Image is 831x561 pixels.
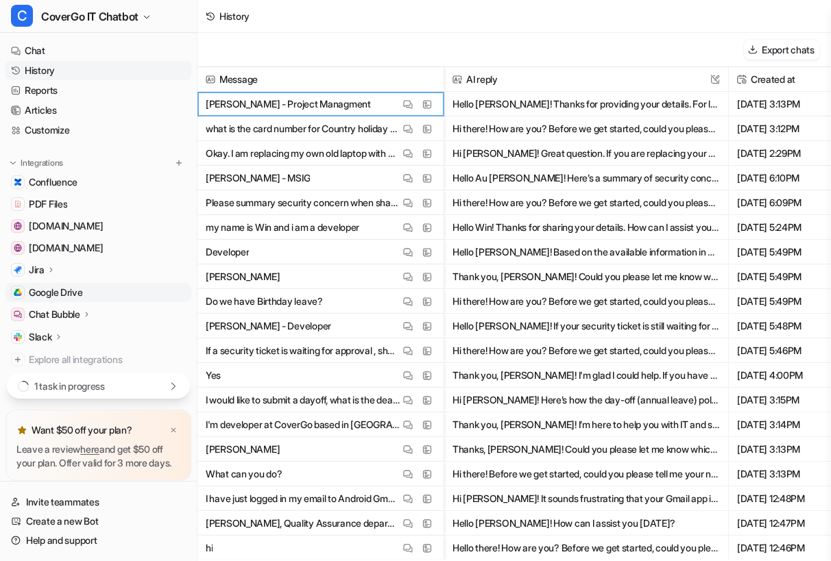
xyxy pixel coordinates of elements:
button: Hi there! Before we get started, could you please tell me your name (First Name + Last Name) and ... [453,462,720,486]
p: Jira [29,263,45,277]
span: [DOMAIN_NAME] [29,241,103,255]
a: Explore all integrations [5,350,191,369]
span: Message [203,67,438,92]
button: Hi [PERSON_NAME]! Great question. If you are replacing your personal laptop with a company-owned ... [453,141,720,166]
span: CoverGo IT Chatbot [41,7,138,26]
p: [PERSON_NAME] - Project Managment [206,92,371,116]
a: Invite teammates [5,493,191,512]
img: Confluence [14,178,22,186]
img: PDF Files [14,200,22,208]
a: Create a new Bot [5,512,191,531]
span: [DOMAIN_NAME] [29,219,103,233]
p: Yes [206,363,221,388]
p: I have just logged in my email to Android Gmail, but still loading 'Getting your messsage ...' fo... [206,486,400,511]
button: Hello Au [PERSON_NAME]! Here’s a summary of security concerns when sharing your screen during mee... [453,166,720,190]
img: explore all integrations [11,353,25,366]
img: x [169,426,178,435]
p: Want $50 off your plan? [32,423,132,437]
p: Developer [206,240,249,264]
p: If a security ticket is waiting for approval , should I cancel then create a new one? [206,338,400,363]
p: [PERSON_NAME] [206,264,280,289]
p: Okay. I am replacing my own old laptop with a laptop from the company. Should I just remove my de... [206,141,400,166]
img: Chat Bubble [14,310,22,319]
p: Integrations [21,158,63,169]
a: here [80,443,99,455]
button: Hi there! How are you? Before we get started, could you please tell me your name (First Name + La... [453,338,720,363]
a: PDF FilesPDF Files [5,195,191,214]
a: Chat [5,41,191,60]
a: History [5,61,191,80]
button: Hello Win! Thanks for sharing your details. How can I assist you [DATE]? Please let me know what ... [453,215,720,240]
img: menu_add.svg [174,158,184,168]
a: Google DriveGoogle Drive [5,283,191,302]
p: I would like to submit a dayoff, what is the deadline for this? like 2 days 3 days before I take ... [206,388,400,412]
a: Help and support [5,531,191,550]
a: Reports [5,81,191,100]
p: Do we have Birthday leave? [206,289,323,314]
button: Hello [PERSON_NAME]! Thanks for providing your details. For logging a "Country Holiday" in Tempo,... [453,92,720,116]
span: Confluence [29,175,77,189]
img: Google Drive [14,288,22,297]
button: Thank you, [PERSON_NAME]! I'm glad I could help. If you have any more questions or need further a... [453,363,720,388]
a: ConfluenceConfluence [5,173,191,192]
p: I'm developer at CoverGo based in [GEOGRAPHIC_DATA] [206,412,400,437]
p: Chat Bubble [29,308,80,321]
button: Hi there! How are you? Before we get started, could you please tell me your name (First Name + La... [453,116,720,141]
p: what is the card number for Country holiday to fill in tempo [206,116,400,141]
p: 1 task in progress [34,379,105,393]
button: Hello [PERSON_NAME]! How can I assist you [DATE]? [453,511,720,536]
img: Slack [14,333,22,341]
p: Please summary security concern when sharing screen during meeting [206,190,400,215]
button: Hi [PERSON_NAME]! Here’s how the day-off (annual leave) policy works at [GEOGRAPHIC_DATA] for [GE... [453,388,720,412]
a: Articles [5,101,191,120]
img: star [16,425,27,436]
button: Export chats [744,40,820,60]
p: [PERSON_NAME], Quality Assurance deparment [206,511,400,536]
button: Hi there! How are you? Before we get started, could you please tell me your name (First Name + La... [453,289,720,314]
a: community.atlassian.com[DOMAIN_NAME] [5,216,191,236]
p: Slack [29,330,52,344]
p: [PERSON_NAME] - MSIG [206,166,310,190]
span: AI reply [450,67,723,92]
img: support.atlassian.com [14,244,22,252]
img: expand menu [8,158,18,168]
p: [PERSON_NAME] [206,437,280,462]
button: Hello there! How are you? Before we get started, could you please tell me your name (First Name +... [453,536,720,560]
p: Leave a review and get $50 off your plan. Offer valid for 3 more days. [16,442,180,470]
span: C [11,5,33,27]
button: Thanks, [PERSON_NAME]! Could you please let me know which department you are in? Once I have that... [453,437,720,462]
span: Google Drive [29,286,83,299]
img: Jira [14,266,22,274]
button: Integrations [5,156,67,170]
button: Thank you, [PERSON_NAME]! I’m here to help you with IT and security-related questions, company po... [453,412,720,437]
span: Explore all integrations [29,349,186,371]
button: Thank you, [PERSON_NAME]! Could you please let me know which department you’re in? Once I have yo... [453,264,720,289]
a: support.atlassian.com[DOMAIN_NAME] [5,238,191,258]
p: my name is Win and i am a developer [206,215,359,240]
button: Hello [PERSON_NAME]! Based on the available information in our company handbooks and leave polici... [453,240,720,264]
button: Hi [PERSON_NAME]! It sounds frustrating that your Gmail app is stuck on "Getting your message..."... [453,486,720,511]
img: community.atlassian.com [14,222,22,230]
div: History [219,9,250,23]
p: [PERSON_NAME] - Developer [206,314,331,338]
p: hi [206,536,213,560]
span: PDF Files [29,197,67,211]
p: What can you do? [206,462,282,486]
button: Hi there! How are you? Before we get started, could you please tell me your name (First Name + La... [453,190,720,215]
a: Customize [5,121,191,140]
button: Hello [PERSON_NAME]! If your security ticket is still waiting for approval, you do not need to ca... [453,314,720,338]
